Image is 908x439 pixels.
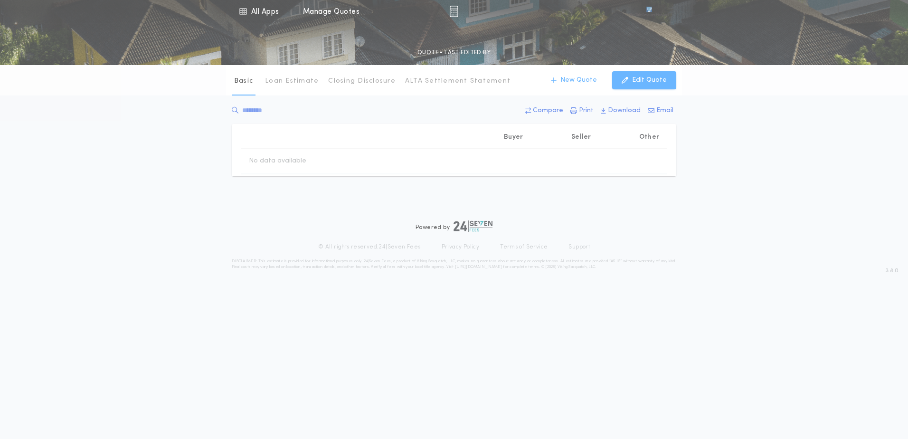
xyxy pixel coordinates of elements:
[598,102,643,119] button: Download
[442,243,480,251] a: Privacy Policy
[541,71,606,89] button: New Quote
[560,76,597,85] p: New Quote
[232,258,676,270] p: DISCLAIMER: This estimate is provided for informational purposes only. 24|Seven Fees, a product o...
[455,265,502,269] a: [URL][DOMAIN_NAME]
[417,48,491,57] p: QUOTE - LAST EDITED BY
[504,133,523,142] p: Buyer
[608,106,641,115] p: Download
[241,149,314,173] td: No data available
[645,102,676,119] button: Email
[454,220,492,232] img: logo
[416,220,492,232] div: Powered by
[568,243,590,251] a: Support
[886,267,899,275] span: 3.8.0
[449,6,458,17] img: img
[522,102,566,119] button: Compare
[318,243,421,251] p: © All rights reserved. 24|Seven Fees
[629,7,669,16] img: vs-icon
[579,106,594,115] p: Print
[405,76,511,86] p: ALTA Settlement Statement
[639,133,659,142] p: Other
[656,106,673,115] p: Email
[234,76,253,86] p: Basic
[328,76,396,86] p: Closing Disclosure
[567,102,596,119] button: Print
[265,76,319,86] p: Loan Estimate
[571,133,591,142] p: Seller
[533,106,563,115] p: Compare
[632,76,667,85] p: Edit Quote
[500,243,548,251] a: Terms of Service
[612,71,676,89] button: Edit Quote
